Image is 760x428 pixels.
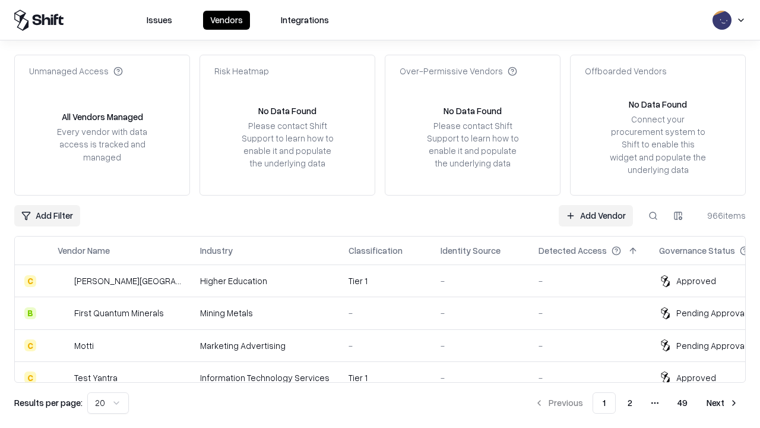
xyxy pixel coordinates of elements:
[609,113,707,176] div: Connect your procurement system to Shift to enable this widget and populate the underlying data
[200,244,233,257] div: Industry
[441,307,520,319] div: -
[699,392,746,414] button: Next
[698,209,746,222] div: 966 items
[74,307,164,319] div: First Quantum Minerals
[659,244,735,257] div: Governance Status
[441,339,520,352] div: -
[58,339,69,351] img: Motti
[349,275,422,287] div: Tier 1
[74,275,181,287] div: [PERSON_NAME][GEOGRAPHIC_DATA]
[74,372,118,384] div: Test Yantra
[200,307,330,319] div: Mining Metals
[238,119,337,170] div: Please contact Shift Support to learn how to enable it and populate the underlying data
[14,396,83,409] p: Results per page:
[349,372,422,384] div: Tier 1
[559,205,633,226] a: Add Vendor
[349,244,403,257] div: Classification
[441,275,520,287] div: -
[58,372,69,383] img: Test Yantra
[349,307,422,319] div: -
[140,11,179,30] button: Issues
[527,392,746,414] nav: pagination
[274,11,336,30] button: Integrations
[618,392,642,414] button: 2
[200,372,330,384] div: Information Technology Services
[676,372,716,384] div: Approved
[585,65,667,77] div: Offboarded Vendors
[676,275,716,287] div: Approved
[203,11,250,30] button: Vendors
[200,275,330,287] div: Higher Education
[349,339,422,352] div: -
[200,339,330,352] div: Marketing Advertising
[539,372,640,384] div: -
[441,372,520,384] div: -
[58,244,110,257] div: Vendor Name
[24,372,36,383] div: C
[58,307,69,319] img: First Quantum Minerals
[539,307,640,319] div: -
[58,275,69,287] img: Reichman University
[53,125,151,163] div: Every vendor with data access is tracked and managed
[676,307,746,319] div: Pending Approval
[593,392,616,414] button: 1
[539,275,640,287] div: -
[24,275,36,287] div: C
[24,339,36,351] div: C
[214,65,269,77] div: Risk Heatmap
[29,65,123,77] div: Unmanaged Access
[444,105,502,117] div: No Data Found
[668,392,697,414] button: 49
[676,339,746,352] div: Pending Approval
[14,205,80,226] button: Add Filter
[539,339,640,352] div: -
[441,244,501,257] div: Identity Source
[423,119,522,170] div: Please contact Shift Support to learn how to enable it and populate the underlying data
[539,244,607,257] div: Detected Access
[62,111,143,123] div: All Vendors Managed
[24,307,36,319] div: B
[629,98,687,111] div: No Data Found
[258,105,316,117] div: No Data Found
[74,339,94,352] div: Motti
[400,65,517,77] div: Over-Permissive Vendors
